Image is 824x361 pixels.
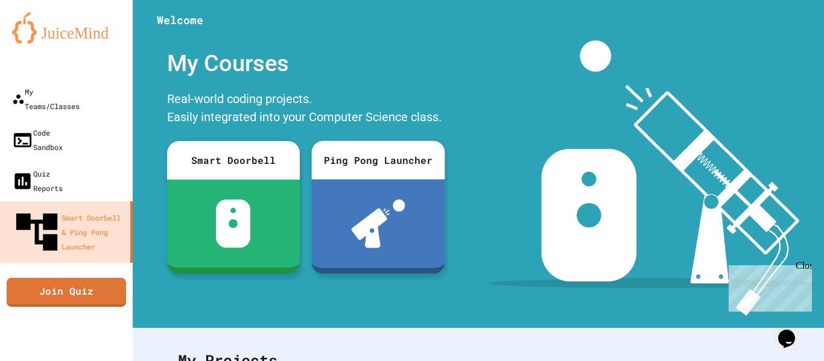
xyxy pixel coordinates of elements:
div: My Courses [161,40,451,87]
div: Smart Doorbell [167,141,300,180]
div: Smart Doorbell & Ping Pong Launcher [12,207,125,257]
iframe: chat widget [724,260,812,312]
div: Ping Pong Launcher [311,140,445,179]
div: Code Sandbox [12,125,63,154]
div: Real-world coding projects. Easily integrated into your Computer Science class. [161,87,451,132]
div: My Teams/Classes [12,84,80,113]
img: banner-image-my-projects.png [489,40,813,316]
a: Join Quiz [7,278,126,307]
img: logo-orange.svg [12,12,121,43]
img: sdb-white.svg [216,199,250,248]
div: Quiz Reports [12,166,63,195]
iframe: chat widget [773,313,812,349]
div: Chat with us now!Close [5,5,83,77]
img: ppl-with-ball.png [351,199,405,248]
